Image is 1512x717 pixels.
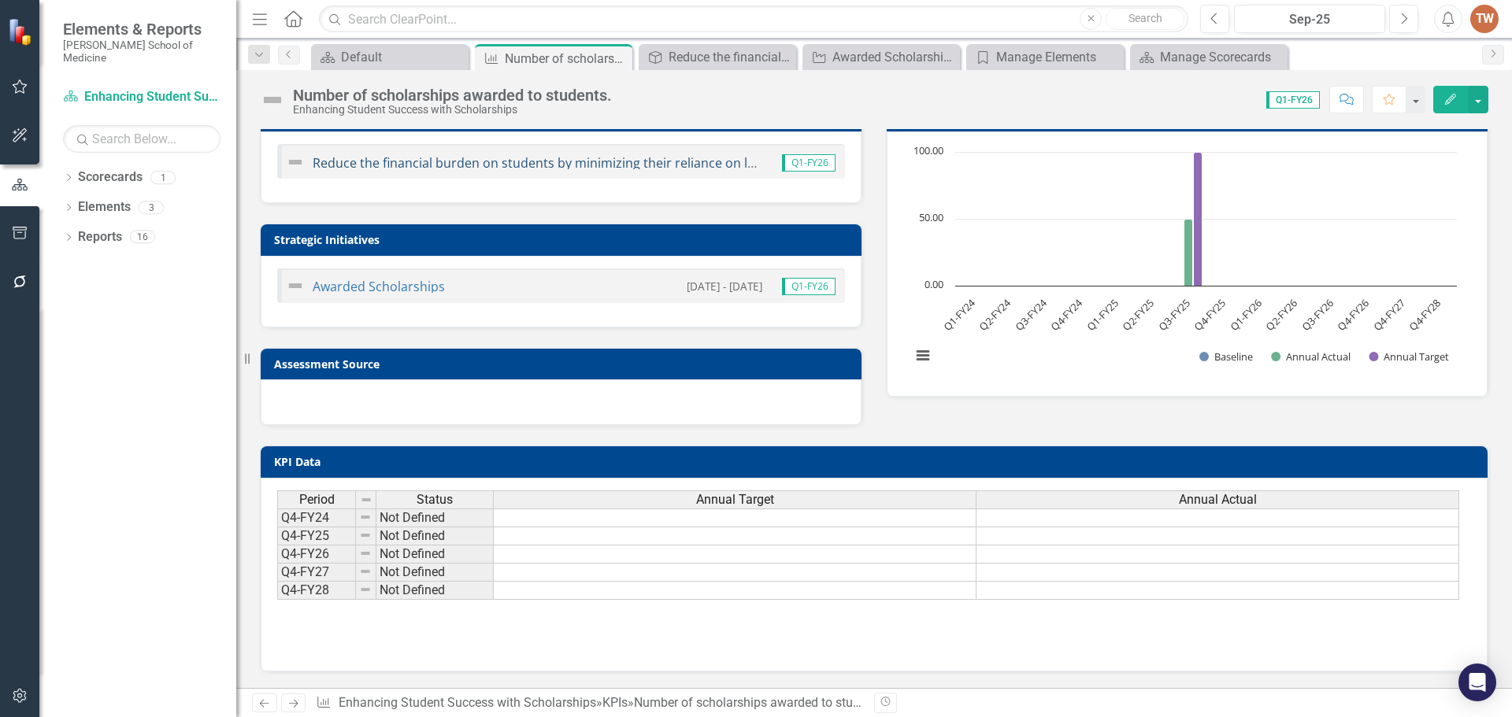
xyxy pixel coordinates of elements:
[417,493,453,507] span: Status
[359,529,372,541] img: 8DAGhfEEPCf229AAAAAElFTkSuQmCC
[696,493,774,507] span: Annual Target
[150,171,176,184] div: 1
[1106,8,1184,30] button: Search
[274,456,1480,468] h3: KPI Data
[782,154,836,172] span: Q1-FY26
[643,47,792,67] a: Reduce the financial burden on students by minimizing their reliance on loans through targeted sc...
[63,125,220,153] input: Search Below...
[359,565,372,578] img: 8DAGhfEEPCf229AAAAAElFTkSuQmCC
[919,210,943,224] text: 50.00
[912,345,934,367] button: View chart menu, Chart
[299,493,335,507] span: Period
[359,547,372,560] img: 8DAGhfEEPCf229AAAAAElFTkSuQmCC
[286,153,305,172] img: Not Defined
[1199,349,1254,364] button: Show Baseline
[376,545,494,564] td: Not Defined
[78,228,122,246] a: Reports
[903,144,1471,380] div: Chart. Highcharts interactive chart.
[277,508,356,527] td: Q4-FY24
[1227,296,1264,333] text: Q1-FY26
[669,47,792,67] div: Reduce the financial burden on students by minimizing their reliance on loans through targeted sc...
[1271,349,1351,364] button: Show Annual Actual
[78,168,143,187] a: Scorecards
[277,527,356,545] td: Q4-FY25
[139,201,164,214] div: 3
[1406,296,1443,333] text: Q4-FY28
[1048,296,1086,334] text: Q4-FY24
[602,695,628,710] a: KPIs
[274,358,854,370] h3: Assessment Source
[130,231,155,244] div: 16
[78,198,131,216] a: Elements
[782,278,836,295] span: Q1-FY26
[359,511,372,523] img: 8DAGhfEEPCf229AAAAAElFTkSuQmCC
[976,296,1014,334] text: Q2-FY24
[1240,10,1380,29] div: Sep-25
[63,20,220,39] span: Elements & Reports
[293,104,612,116] div: Enhancing Student Success with Scholarships
[903,144,1465,380] svg: Interactive chart
[1194,153,1203,286] path: Q3-FY25, 100. Annual Target.
[1299,296,1336,333] text: Q3-FY26
[319,6,1188,33] input: Search ClearPoint...
[806,47,956,67] a: Awarded Scholarships
[277,545,356,564] td: Q4-FY26
[996,47,1120,67] div: Manage Elements
[360,493,372,506] img: 8DAGhfEEPCf229AAAAAElFTkSuQmCC
[1458,663,1496,701] div: Open Intercom Messenger
[376,564,494,582] td: Not Defined
[970,47,1120,67] a: Manage Elements
[1370,296,1407,333] text: Q4-FY27
[286,276,305,295] img: Not Defined
[1369,349,1450,364] button: Show Annual Target
[1263,296,1300,333] text: Q2-FY26
[277,564,356,582] td: Q4-FY27
[313,154,1005,172] a: Reduce the financial burden on students by minimizing their reliance on loans through targeted sc...
[376,527,494,545] td: Not Defined
[260,87,285,113] img: Not Defined
[913,143,943,157] text: 100.00
[1191,296,1228,333] text: Q4-FY25
[315,47,465,67] a: Default
[63,39,220,65] small: [PERSON_NAME] School of Medicine
[1179,493,1257,507] span: Annual Actual
[274,234,854,246] h3: Strategic Initiatives
[316,694,862,712] div: » »
[359,583,372,596] img: 8DAGhfEEPCf229AAAAAElFTkSuQmCC
[1155,296,1192,333] text: Q3-FY25
[339,695,596,710] a: Enhancing Student Success with Scholarships
[832,47,956,67] div: Awarded Scholarships
[1084,296,1121,333] text: Q1-FY25
[293,87,612,104] div: Number of scholarships awarded to students.
[1128,12,1162,24] span: Search
[8,18,35,46] img: ClearPoint Strategy
[376,582,494,600] td: Not Defined
[1234,5,1385,33] button: Sep-25
[1012,296,1050,334] text: Q3-FY24
[1184,220,1193,286] path: Q3-FY25, 50. Annual Actual.
[687,279,762,294] small: [DATE] - [DATE]
[1266,91,1320,109] span: Q1-FY26
[63,88,220,106] a: Enhancing Student Success with Scholarships
[1120,296,1157,333] text: Q2-FY25
[925,277,943,291] text: 0.00
[505,49,628,68] div: Number of scholarships awarded to students.
[313,278,445,295] a: Awarded Scholarships
[940,296,978,334] text: Q1-FY24
[1160,47,1284,67] div: Manage Scorecards
[341,47,465,67] div: Default
[277,582,356,600] td: Q4-FY28
[1134,47,1284,67] a: Manage Scorecards
[634,695,887,710] div: Number of scholarships awarded to students.
[1470,5,1499,33] button: TW
[1335,296,1372,333] text: Q4-FY26
[376,508,494,527] td: Not Defined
